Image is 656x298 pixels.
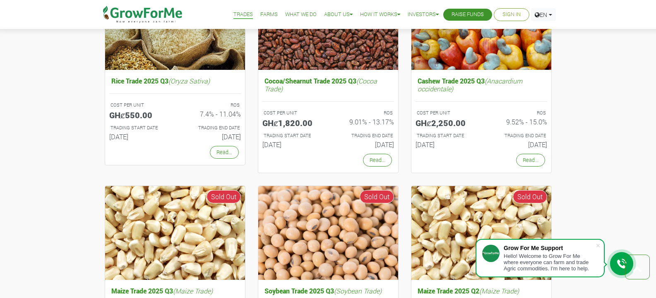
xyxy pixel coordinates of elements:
[360,10,400,19] a: How it Works
[416,75,547,95] h5: Cashew Trade 2025 Q3
[262,75,394,152] a: Cocoa/Shearnut Trade 2025 Q3(Cocoa Trade) COST PER UNIT GHȼ1,820.00 ROS 9.01% - 13.17% TRADING ST...
[285,10,317,19] a: What We Do
[416,141,475,148] h6: [DATE]
[504,245,596,251] div: Grow For Me Support
[109,110,169,120] h5: GHȼ550.00
[181,133,241,141] h6: [DATE]
[489,110,546,117] p: ROS
[417,132,474,139] p: Estimated Trading Start Date
[417,110,474,117] p: COST PER UNIT
[360,190,394,203] span: Sold Out
[183,102,240,109] p: ROS
[479,286,519,295] i: (Maize Trade)
[262,285,394,297] h5: Soybean Trade 2025 Q3
[181,110,241,118] h6: 7.4% - 11.04%
[109,133,169,141] h6: [DATE]
[452,10,484,19] a: Raise Funds
[408,10,439,19] a: Investors
[411,186,551,280] img: growforme image
[488,118,547,126] h6: 9.52% - 15.0%
[416,118,475,128] h5: GHȼ2,250.00
[260,10,278,19] a: Farms
[334,118,394,126] h6: 9.01% - 13.17%
[531,8,556,21] a: EN
[109,75,241,144] a: Rice Trade 2025 Q3(Oryza Sativa) COST PER UNIT GHȼ550.00 ROS 7.4% - 11.04% TRADING START DATE [DA...
[264,132,321,139] p: Estimated Trading Start Date
[262,75,394,95] h5: Cocoa/Shearnut Trade 2025 Q3
[363,154,392,167] a: Read...
[416,75,547,152] a: Cashew Trade 2025 Q3(Anacardium occidentale) COST PER UNIT GHȼ2,250.00 ROS 9.52% - 15.0% TRADING ...
[111,102,168,109] p: COST PER UNIT
[334,286,382,295] i: (Soybean Trade)
[264,110,321,117] p: COST PER UNIT
[324,10,353,19] a: About Us
[418,76,522,93] i: (Anacardium occidentale)
[173,286,213,295] i: (Maize Trade)
[183,124,240,131] p: Estimated Trading End Date
[262,141,322,148] h6: [DATE]
[504,253,596,272] div: Hello! Welcome to Grow For Me where everyone can farm and trade Agric commodities. I'm here to help.
[111,124,168,131] p: Estimated Trading Start Date
[233,10,253,19] a: Trades
[516,154,545,167] a: Read...
[513,190,547,203] span: Sold Out
[109,285,241,297] h5: Maize Trade 2025 Q3
[502,10,521,19] a: Sign In
[488,141,547,148] h6: [DATE]
[105,186,245,280] img: growforme image
[262,118,322,128] h5: GHȼ1,820.00
[258,186,398,280] img: growforme image
[168,76,210,85] i: (Oryza Sativa)
[264,76,377,93] i: (Cocoa Trade)
[210,146,239,159] a: Read...
[416,285,547,297] h5: Maize Trade 2025 Q2
[334,141,394,148] h6: [DATE]
[207,190,241,203] span: Sold Out
[336,132,393,139] p: Estimated Trading End Date
[109,75,241,87] h5: Rice Trade 2025 Q3
[489,132,546,139] p: Estimated Trading End Date
[336,110,393,117] p: ROS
